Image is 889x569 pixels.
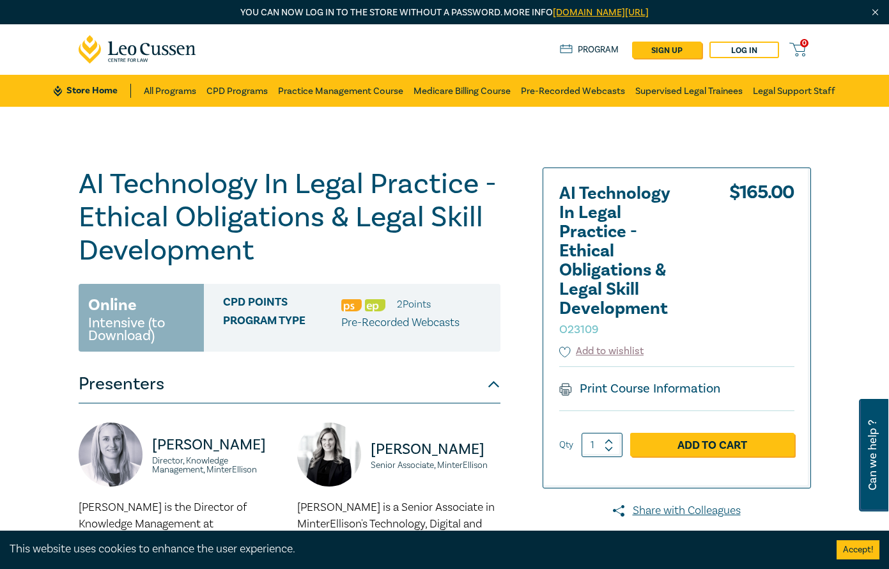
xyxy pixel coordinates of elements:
[278,75,403,107] a: Practice Management Course
[837,540,879,559] button: Accept cookies
[365,299,385,311] img: Ethics & Professional Responsibility
[88,293,137,316] h3: Online
[867,407,879,504] span: Can we help ?
[560,43,619,57] a: Program
[79,365,500,403] button: Presenters
[414,75,511,107] a: Medicare Billing Course
[341,315,460,331] p: Pre-Recorded Webcasts
[553,6,649,19] a: [DOMAIN_NAME][URL]
[223,315,341,331] span: Program type
[582,433,622,457] input: 1
[559,344,644,359] button: Add to wishlist
[88,316,194,342] small: Intensive (to Download)
[223,296,341,313] span: CPD Points
[144,75,196,107] a: All Programs
[635,75,743,107] a: Supervised Legal Trainees
[79,423,143,487] img: https://s3.ap-southeast-2.amazonaws.com/leo-cussen-store-production-content/Contacts/Sarah%20Jaco...
[79,6,811,20] p: You can now log in to the store without a password. More info
[521,75,625,107] a: Pre-Recorded Webcasts
[630,433,794,457] a: Add to Cart
[206,75,268,107] a: CPD Programs
[753,75,835,107] a: Legal Support Staff
[341,299,362,311] img: Professional Skills
[870,7,881,18] img: Close
[543,503,811,519] a: Share with Colleagues
[152,456,282,474] small: Director, Knowledge Management, MinterEllison
[297,500,498,565] span: [PERSON_NAME] is a Senior Associate in MinterEllison's Technology, Digital and Data team, practis...
[79,168,500,267] h1: AI Technology In Legal Practice - Ethical Obligations & Legal Skill Development
[729,184,794,344] div: $ 165.00
[709,42,779,58] a: Log in
[632,42,702,58] a: sign up
[559,184,700,338] h2: AI Technology In Legal Practice - Ethical Obligations & Legal Skill Development
[800,39,808,47] span: 0
[297,423,361,487] img: https://s3.ap-southeast-2.amazonaws.com/leo-cussen-store-production-content/Contacts/Nicole%20Bra...
[559,322,598,337] small: O23109
[397,296,431,313] li: 2 Point s
[152,435,282,455] p: [PERSON_NAME]
[559,438,573,452] label: Qty
[54,84,131,98] a: Store Home
[10,541,817,557] div: This website uses cookies to enhance the user experience.
[559,380,721,397] a: Print Course Information
[371,439,500,460] p: [PERSON_NAME]
[371,461,500,470] small: Senior Associate, MinterEllison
